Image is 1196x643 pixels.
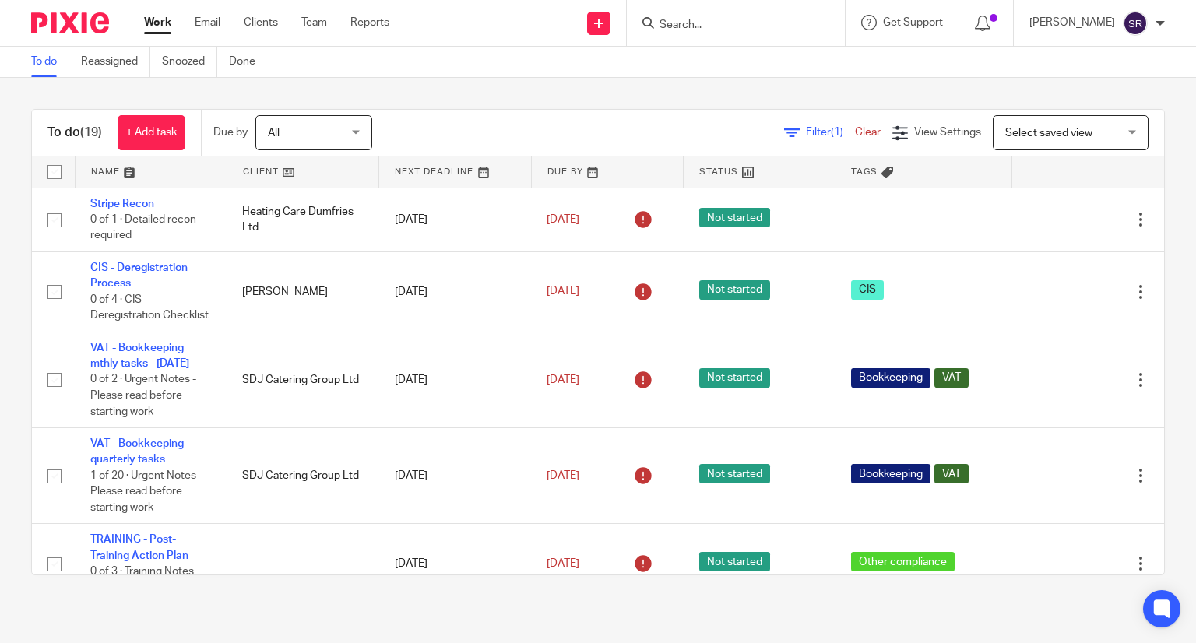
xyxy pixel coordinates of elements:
a: Email [195,15,220,30]
span: VAT [934,368,969,388]
span: 0 of 4 · CIS Deregistration Checklist [90,294,209,321]
span: (19) [80,126,102,139]
a: + Add task [118,115,185,150]
span: Not started [699,552,770,571]
td: Heating Care Dumfries Ltd [227,188,378,251]
a: VAT - Bookkeeping quarterly tasks [90,438,184,465]
span: [DATE] [547,374,579,385]
td: [PERSON_NAME] [227,251,378,332]
td: SDJ Catering Group Ltd [227,428,378,524]
p: [PERSON_NAME] [1029,15,1115,30]
a: Team [301,15,327,30]
span: [DATE] [547,214,579,225]
span: Not started [699,464,770,483]
a: Work [144,15,171,30]
p: Due by [213,125,248,140]
a: Reassigned [81,47,150,77]
td: [DATE] [379,188,531,251]
span: Tags [851,167,878,176]
img: Pixie [31,12,109,33]
span: Select saved view [1005,128,1092,139]
a: To do [31,47,69,77]
a: VAT - Bookkeeping mthly tasks - [DATE] [90,343,189,369]
span: Not started [699,368,770,388]
a: Stripe Recon [90,199,154,209]
a: Done [229,47,267,77]
span: Other compliance [851,552,955,571]
span: Get Support [883,17,943,28]
span: (1) [831,127,843,138]
span: Not started [699,280,770,300]
a: Reports [350,15,389,30]
span: Filter [806,127,855,138]
span: 1 of 20 · Urgent Notes - Please read before starting work [90,470,202,513]
a: Clients [244,15,278,30]
span: [DATE] [547,470,579,481]
span: Bookkeeping [851,464,930,483]
td: [DATE] [379,524,531,604]
span: VAT [934,464,969,483]
span: 0 of 1 · Detailed recon required [90,214,196,241]
span: Bookkeeping [851,368,930,388]
td: [DATE] [379,428,531,524]
a: TRAINING - Post-Training Action Plan [90,534,188,560]
span: Not started [699,208,770,227]
span: 0 of 3 · Training Notes and Observations [90,566,194,593]
span: [DATE] [547,558,579,569]
a: CIS - Deregistration Process [90,262,188,289]
a: Clear [855,127,881,138]
span: View Settings [914,127,981,138]
td: [DATE] [379,332,531,427]
td: SDJ Catering Group Ltd [227,332,378,427]
span: 0 of 2 · Urgent Notes - Please read before starting work [90,374,196,417]
input: Search [658,19,798,33]
a: Snoozed [162,47,217,77]
span: CIS [851,280,884,300]
td: [DATE] [379,251,531,332]
span: All [268,128,280,139]
h1: To do [47,125,102,141]
img: svg%3E [1123,11,1148,36]
span: [DATE] [547,286,579,297]
div: --- [851,212,997,227]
